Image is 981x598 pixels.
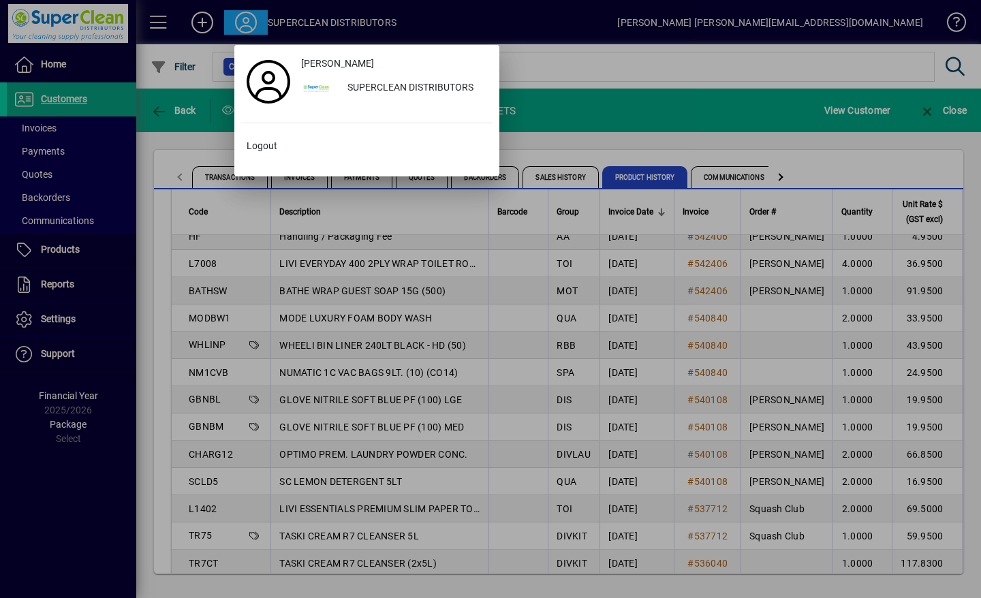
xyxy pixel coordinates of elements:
span: [PERSON_NAME] [301,57,374,71]
div: SUPERCLEAN DISTRIBUTORS [337,76,493,101]
a: [PERSON_NAME] [296,52,493,76]
button: SUPERCLEAN DISTRIBUTORS [296,76,493,101]
span: Logout [247,139,277,153]
a: Profile [241,69,296,94]
button: Logout [241,134,493,159]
